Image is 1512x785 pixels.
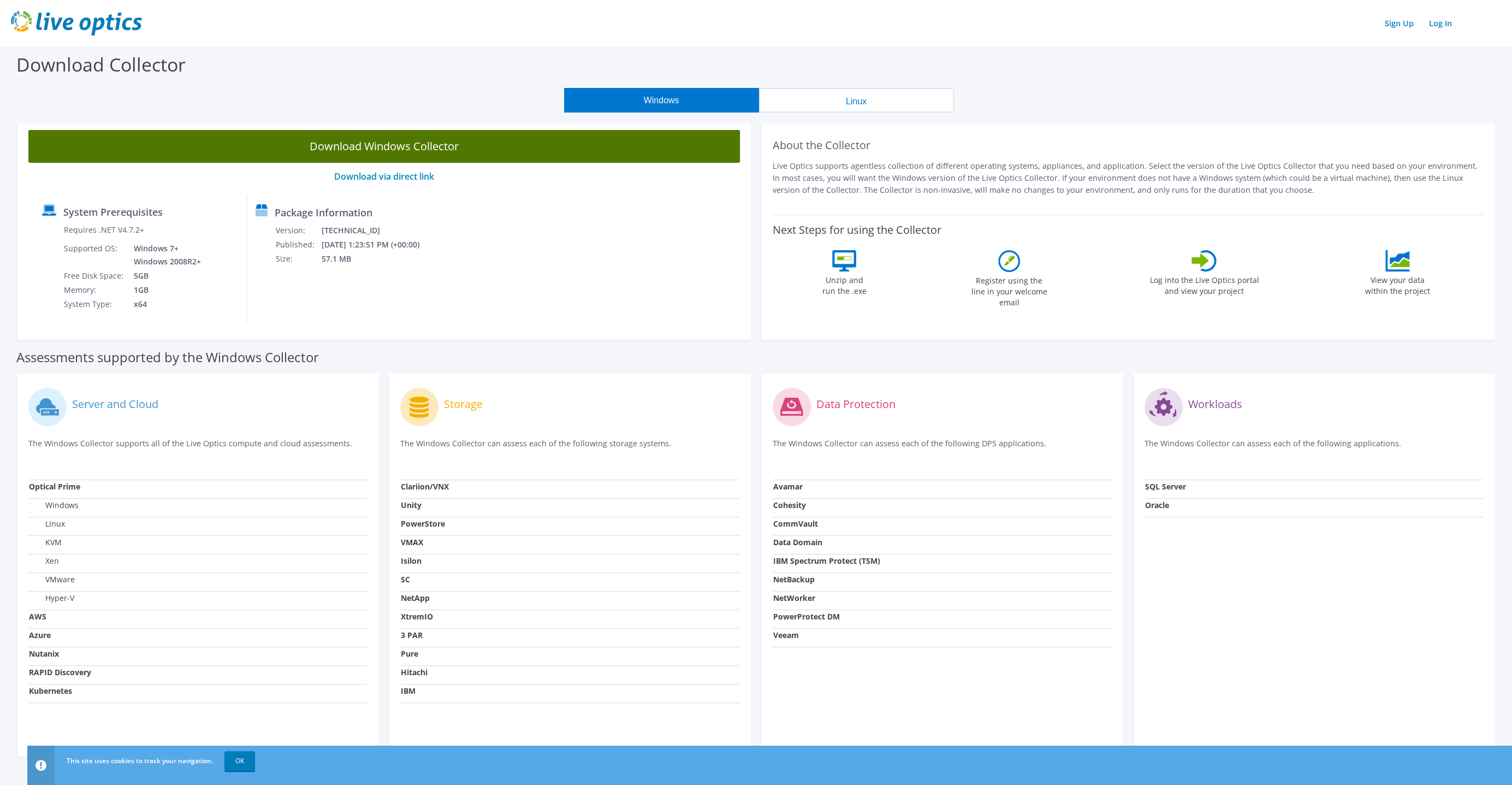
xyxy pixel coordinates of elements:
strong: AWS [29,611,46,622]
a: OK [224,751,255,771]
h2: About the Collector [773,139,1484,152]
strong: Hitachi [401,667,428,677]
label: Assessments supported by the Windows Collector [16,352,319,363]
td: Published: [275,238,321,252]
label: Windows [29,500,79,511]
strong: 3 PAR [401,630,423,640]
label: Linux [29,518,65,529]
label: Hyper-V [29,593,74,604]
strong: Azure [29,630,51,640]
strong: Nutanix [29,648,59,659]
p: Live Optics supports agentless collection of different operating systems, appliances, and applica... [773,160,1484,196]
td: Supported OS: [63,241,126,269]
label: Server and Cloud [72,399,158,410]
label: Download Collector [16,52,186,77]
strong: Oracle [1145,500,1169,510]
p: The Windows Collector can assess each of the following storage systems. [400,438,739,460]
strong: XtremIO [401,611,433,622]
label: Storage [444,399,483,410]
strong: PowerProtect DM [773,611,840,622]
td: Size: [275,252,321,266]
strong: NetBackup [773,574,815,585]
label: Log into the Live Optics portal and view your project [1149,271,1259,297]
label: KVM [29,537,62,548]
img: live_optics_svg.svg [11,11,142,36]
td: 1GB [126,283,203,297]
td: [TECHNICAL_ID] [321,223,434,238]
td: System Type: [63,297,126,311]
a: Download via direct link [334,170,434,182]
label: Package Information [275,207,372,218]
td: [DATE] 1:23:51 PM (+00:00) [321,238,434,252]
strong: IBM Spectrum Protect (TSM) [773,556,880,566]
button: Linux [759,88,954,113]
span: This site uses cookies to track your navigation. [67,756,213,765]
td: 57.1 MB [321,252,434,266]
strong: SQL Server [1145,481,1186,492]
strong: NetApp [401,593,430,603]
label: Unzip and run the .exe [819,271,869,297]
td: Windows 7+ Windows 2008R2+ [126,241,203,269]
label: VMware [29,574,75,585]
strong: Cohesity [773,500,806,510]
strong: Pure [401,648,418,659]
strong: VMAX [401,537,423,547]
td: Version: [275,223,321,238]
p: The Windows Collector supports all of the Live Optics compute and cloud assessments. [28,438,367,460]
label: Xen [29,556,59,566]
label: Requires .NET V4.7.2+ [64,225,144,235]
strong: CommVault [773,518,818,529]
strong: NetWorker [773,593,815,603]
label: Next Steps for using the Collector [773,223,941,237]
label: System Prerequisites [63,206,163,217]
td: x64 [126,297,203,311]
button: Windows [564,88,759,113]
label: Register using the line in your welcome email [968,272,1050,308]
td: 5GB [126,269,203,283]
strong: Veeam [773,630,799,640]
label: Data Protection [816,399,896,410]
strong: RAPID Discovery [29,667,91,677]
strong: Unity [401,500,422,510]
strong: Isilon [401,556,422,566]
p: The Windows Collector can assess each of the following DPS applications. [773,438,1112,460]
strong: Data Domain [773,537,822,547]
strong: Avamar [773,481,803,492]
td: Free Disk Space: [63,269,126,283]
a: Log In [1424,15,1457,31]
label: View your data within the project [1358,271,1437,297]
strong: PowerStore [401,518,445,529]
strong: Optical Prime [29,481,80,492]
td: Memory: [63,283,126,297]
strong: Clariion/VNX [401,481,449,492]
a: Download Windows Collector [28,130,740,163]
strong: SC [401,574,410,585]
strong: Kubernetes [29,686,72,696]
p: The Windows Collector can assess each of the following applications. [1145,438,1484,460]
strong: IBM [401,686,416,696]
a: Sign Up [1379,15,1419,31]
label: Workloads [1188,399,1242,410]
